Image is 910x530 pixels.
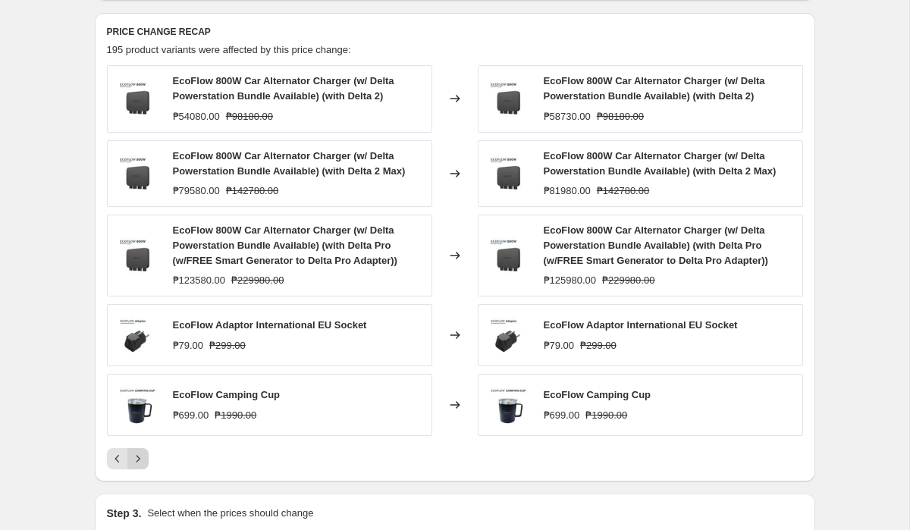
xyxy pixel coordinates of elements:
[597,183,649,199] strike: ₱142780.00
[115,312,161,358] img: NewSetsofThumbnails_6-37_80x.jpg
[602,273,654,288] strike: ₱229980.00
[127,448,149,469] button: Next
[580,338,617,353] strike: ₱299.00
[544,183,591,199] div: ₱81980.00
[544,109,591,124] div: ₱58730.00
[544,389,651,400] span: EcoFlow Camping Cup
[115,76,161,121] img: ADEcoflow800wAlternatorCharger_80x.jpg
[115,151,161,196] img: ADEcoflow800wAlternatorCharger_80x.jpg
[486,151,532,196] img: ADEcoflow800wAlternatorCharger_80x.jpg
[486,312,532,358] img: NewSetsofThumbnails_6-37_80x.jpg
[544,319,738,331] span: EcoFlow Adaptor International EU Socket
[173,273,225,288] div: ₱123580.00
[544,273,596,288] div: ₱125980.00
[486,76,532,121] img: ADEcoflow800wAlternatorCharger_80x.jpg
[107,26,803,38] h6: PRICE CHANGE RECAP
[226,183,278,199] strike: ₱142780.00
[107,448,149,469] nav: Pagination
[544,408,580,423] div: ₱699.00
[173,408,209,423] div: ₱699.00
[173,224,397,266] span: EcoFlow 800W Car Alternator Charger (w/ Delta Powerstation Bundle Available) (with Delta Pro (w/F...
[544,338,575,353] div: ₱79.00
[585,408,627,423] strike: ₱1990.00
[486,382,532,428] img: EFCAMPINGCUPAD-13-13_80x.jpg
[173,319,367,331] span: EcoFlow Adaptor International EU Socket
[173,75,394,102] span: EcoFlow 800W Car Alternator Charger (w/ Delta Powerstation Bundle Available) (with Delta 2)
[215,408,256,423] strike: ₱1990.00
[226,109,273,124] strike: ₱98180.00
[597,109,644,124] strike: ₱98180.00
[544,150,777,177] span: EcoFlow 800W Car Alternator Charger (w/ Delta Powerstation Bundle Available) (with Delta 2 Max)
[107,44,351,55] span: 195 product variants were affected by this price change:
[173,183,220,199] div: ₱79580.00
[173,389,281,400] span: EcoFlow Camping Cup
[209,338,246,353] strike: ₱299.00
[544,75,765,102] span: EcoFlow 800W Car Alternator Charger (w/ Delta Powerstation Bundle Available) (with Delta 2)
[173,150,406,177] span: EcoFlow 800W Car Alternator Charger (w/ Delta Powerstation Bundle Available) (with Delta 2 Max)
[486,233,532,278] img: ADEcoflow800wAlternatorCharger_80x.jpg
[115,233,161,278] img: ADEcoflow800wAlternatorCharger_80x.jpg
[115,382,161,428] img: EFCAMPINGCUPAD-13-13_80x.jpg
[107,448,128,469] button: Previous
[173,338,204,353] div: ₱79.00
[147,506,313,521] p: Select when the prices should change
[107,506,142,521] h2: Step 3.
[544,224,768,266] span: EcoFlow 800W Car Alternator Charger (w/ Delta Powerstation Bundle Available) (with Delta Pro (w/F...
[173,109,220,124] div: ₱54080.00
[231,273,284,288] strike: ₱229980.00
